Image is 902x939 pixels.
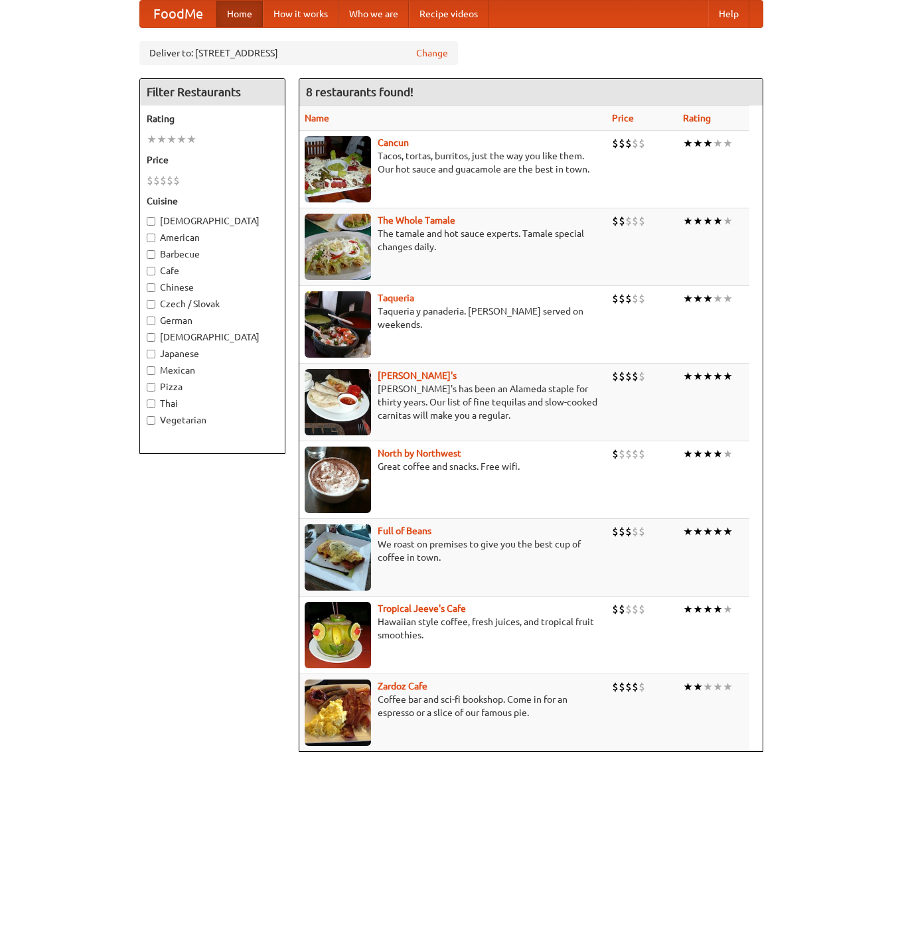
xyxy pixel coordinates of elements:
[693,291,703,306] li: ★
[378,526,431,536] a: Full of Beans
[713,369,723,384] li: ★
[723,680,733,694] li: ★
[305,538,601,564] p: We roast on premises to give you the best cup of coffee in town.
[139,41,458,65] div: Deliver to: [STREET_ADDRESS]
[306,86,413,98] ng-pluralize: 8 restaurants found!
[693,680,703,694] li: ★
[625,680,632,694] li: $
[723,214,733,228] li: ★
[147,281,278,294] label: Chinese
[612,214,619,228] li: $
[632,680,639,694] li: $
[632,291,639,306] li: $
[409,1,489,27] a: Recipe videos
[378,448,461,459] a: North by Northwest
[147,283,155,292] input: Chinese
[305,149,601,176] p: Tacos, tortas, burritos, just the way you like them. Our hot sauce and guacamole are the best in ...
[305,214,371,280] img: wholetamale.jpg
[619,680,625,694] li: $
[693,369,703,384] li: ★
[305,369,371,435] img: pedros.jpg
[683,113,711,123] a: Rating
[147,413,278,427] label: Vegetarian
[147,380,278,394] label: Pizza
[147,317,155,325] input: German
[612,369,619,384] li: $
[619,291,625,306] li: $
[703,602,713,616] li: ★
[147,314,278,327] label: German
[157,132,167,147] li: ★
[693,214,703,228] li: ★
[703,680,713,694] li: ★
[612,113,634,123] a: Price
[378,681,427,691] a: Zardoz Cafe
[147,248,278,261] label: Barbecue
[147,267,155,275] input: Cafe
[167,173,173,188] li: $
[153,173,160,188] li: $
[632,214,639,228] li: $
[378,293,414,303] a: Taqueria
[147,366,155,375] input: Mexican
[625,214,632,228] li: $
[639,447,645,461] li: $
[625,369,632,384] li: $
[632,136,639,151] li: $
[147,364,278,377] label: Mexican
[147,264,278,277] label: Cafe
[177,132,187,147] li: ★
[140,79,285,106] h4: Filter Restaurants
[612,136,619,151] li: $
[160,173,167,188] li: $
[305,524,371,591] img: beans.jpg
[625,291,632,306] li: $
[703,291,713,306] li: ★
[147,132,157,147] li: ★
[639,524,645,539] li: $
[216,1,263,27] a: Home
[305,382,601,422] p: [PERSON_NAME]'s has been an Alameda staple for thirty years. Our list of fine tequilas and slow-c...
[683,680,693,694] li: ★
[683,524,693,539] li: ★
[147,416,155,425] input: Vegetarian
[305,615,601,642] p: Hawaiian style coffee, fresh juices, and tropical fruit smoothies.
[708,1,749,27] a: Help
[625,447,632,461] li: $
[683,447,693,461] li: ★
[632,369,639,384] li: $
[305,227,601,253] p: The tamale and hot sauce experts. Tamale special changes daily.
[619,524,625,539] li: $
[693,602,703,616] li: ★
[619,447,625,461] li: $
[723,291,733,306] li: ★
[612,291,619,306] li: $
[187,132,196,147] li: ★
[147,217,155,226] input: [DEMOGRAPHIC_DATA]
[147,330,278,344] label: [DEMOGRAPHIC_DATA]
[305,113,329,123] a: Name
[378,603,466,614] a: Tropical Jeeve's Cafe
[723,524,733,539] li: ★
[305,447,371,513] img: north.jpg
[703,524,713,539] li: ★
[378,215,455,226] a: The Whole Tamale
[639,602,645,616] li: $
[147,347,278,360] label: Japanese
[703,447,713,461] li: ★
[305,291,371,358] img: taqueria.jpg
[703,369,713,384] li: ★
[619,602,625,616] li: $
[378,137,409,148] a: Cancun
[723,136,733,151] li: ★
[147,300,155,309] input: Czech / Slovak
[639,369,645,384] li: $
[683,291,693,306] li: ★
[338,1,409,27] a: Who we are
